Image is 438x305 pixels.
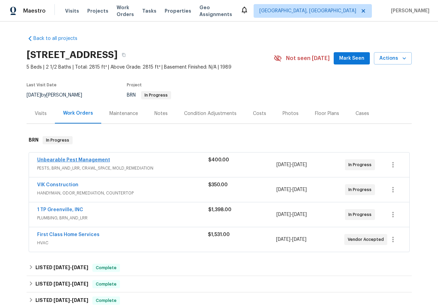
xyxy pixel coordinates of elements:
span: [GEOGRAPHIC_DATA], [GEOGRAPHIC_DATA] [259,8,356,14]
span: Vendor Accepted [348,236,387,243]
span: - [276,236,306,243]
span: 5 Beds | 2 1/2 Baths | Total: 2815 ft² | Above Grade: 2815 ft² | Basement Finished: N/A | 1989 [27,64,274,71]
div: Floor Plans [315,110,339,117]
span: [DATE] [27,93,41,98]
span: [DATE] [276,162,291,167]
span: [DATE] [292,162,307,167]
span: [DATE] [54,298,70,303]
span: HVAC [37,239,208,246]
div: Visits [35,110,47,117]
span: Maestro [23,8,46,14]
a: Back to all projects [27,35,92,42]
span: Project [127,83,142,87]
div: Notes [154,110,168,117]
span: - [54,265,88,270]
span: Actions [379,54,406,63]
span: Last Visit Date [27,83,57,87]
span: In Progress [348,186,374,193]
span: Visits [65,8,79,14]
span: Properties [165,8,191,14]
button: Copy Address [118,49,130,61]
h6: LISTED [35,280,88,288]
span: $400.00 [208,158,229,162]
a: 1 TP Greenville, INC [37,207,83,212]
span: PESTS, BRN_AND_LRR, CRAWL_SPACE, MOLD_REMEDIATION [37,165,208,172]
div: BRN In Progress [27,129,412,151]
div: Cases [356,110,369,117]
span: In Progress [142,93,170,97]
span: Complete [93,297,119,304]
h6: LISTED [35,296,88,305]
span: $350.00 [208,183,228,187]
a: First Class Home Services [37,232,100,237]
span: - [54,281,88,286]
h6: LISTED [35,264,88,272]
span: [DATE] [72,281,88,286]
span: [DATE] [72,265,88,270]
div: Photos [283,110,299,117]
span: - [276,186,307,193]
span: In Progress [348,211,374,218]
span: In Progress [43,137,72,144]
span: Complete [93,264,119,271]
div: LISTED [DATE]-[DATE]Complete [27,260,412,276]
h6: BRN [29,136,39,144]
span: $1,398.00 [208,207,231,212]
span: [DATE] [276,187,291,192]
span: Work Orders [117,4,134,18]
span: HANDYMAN, ODOR_REMEDIATION, COUNTERTOP [37,190,208,197]
span: Projects [87,8,108,14]
span: [DATE] [54,281,70,286]
span: [PERSON_NAME] [388,8,429,14]
h2: [STREET_ADDRESS] [27,52,118,58]
span: [DATE] [292,187,307,192]
span: In Progress [348,161,374,168]
span: Tasks [142,9,156,13]
a: VIK Construction [37,183,78,187]
span: - [276,211,307,218]
button: Actions [374,52,412,65]
span: BRN [127,93,171,98]
span: [DATE] [292,237,306,242]
span: Mark Seen [339,54,364,63]
span: Geo Assignments [199,4,232,18]
span: Not seen [DATE] [286,55,330,62]
span: PLUMBING, BRN_AND_LRR [37,215,208,221]
a: Unbearable Pest Management [37,158,110,162]
span: $1,531.00 [208,232,230,237]
span: [DATE] [54,265,70,270]
div: LISTED [DATE]-[DATE]Complete [27,276,412,292]
div: by [PERSON_NAME] [27,91,90,99]
div: Maintenance [109,110,138,117]
span: [DATE] [276,212,291,217]
span: [DATE] [72,298,88,303]
span: - [54,298,88,303]
div: Work Orders [63,110,93,117]
span: [DATE] [276,237,290,242]
button: Mark Seen [334,52,370,65]
span: Complete [93,281,119,288]
div: Condition Adjustments [184,110,237,117]
span: - [276,161,307,168]
div: Costs [253,110,266,117]
span: [DATE] [292,212,307,217]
